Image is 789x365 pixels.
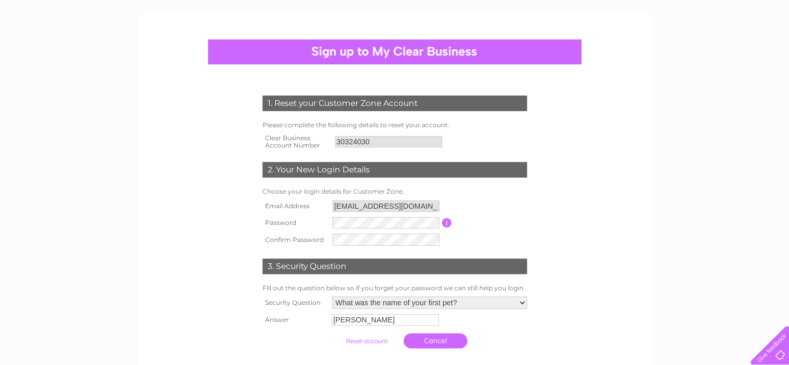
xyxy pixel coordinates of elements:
td: Choose your login details for Customer Zone. [260,185,530,198]
input: Submit [335,334,398,348]
input: Information [442,218,452,227]
a: 0333 014 3131 [593,5,665,18]
a: Energy [670,44,693,52]
th: Security Question [260,294,329,312]
a: Blog [736,44,751,52]
td: Fill out the question below so if you forget your password we can still help you login. [260,282,530,294]
div: 1. Reset your Customer Zone Account [262,96,527,111]
th: Clear Business Account Number [260,131,333,152]
th: Answer [260,312,329,328]
th: Email Address [260,198,330,214]
a: Cancel [404,333,467,348]
th: Confirm Password [260,231,330,248]
div: 2. Your New Login Details [262,162,527,178]
a: Contact [757,44,783,52]
th: Password [260,214,330,231]
a: Telecoms [699,44,730,52]
td: Please complete the following details to reset your account. [260,119,530,131]
a: Water [644,44,663,52]
img: logo.png [27,27,80,59]
div: Clear Business is a trading name of Verastar Limited (registered in [GEOGRAPHIC_DATA] No. 3667643... [150,6,640,50]
div: 3. Security Question [262,259,527,274]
